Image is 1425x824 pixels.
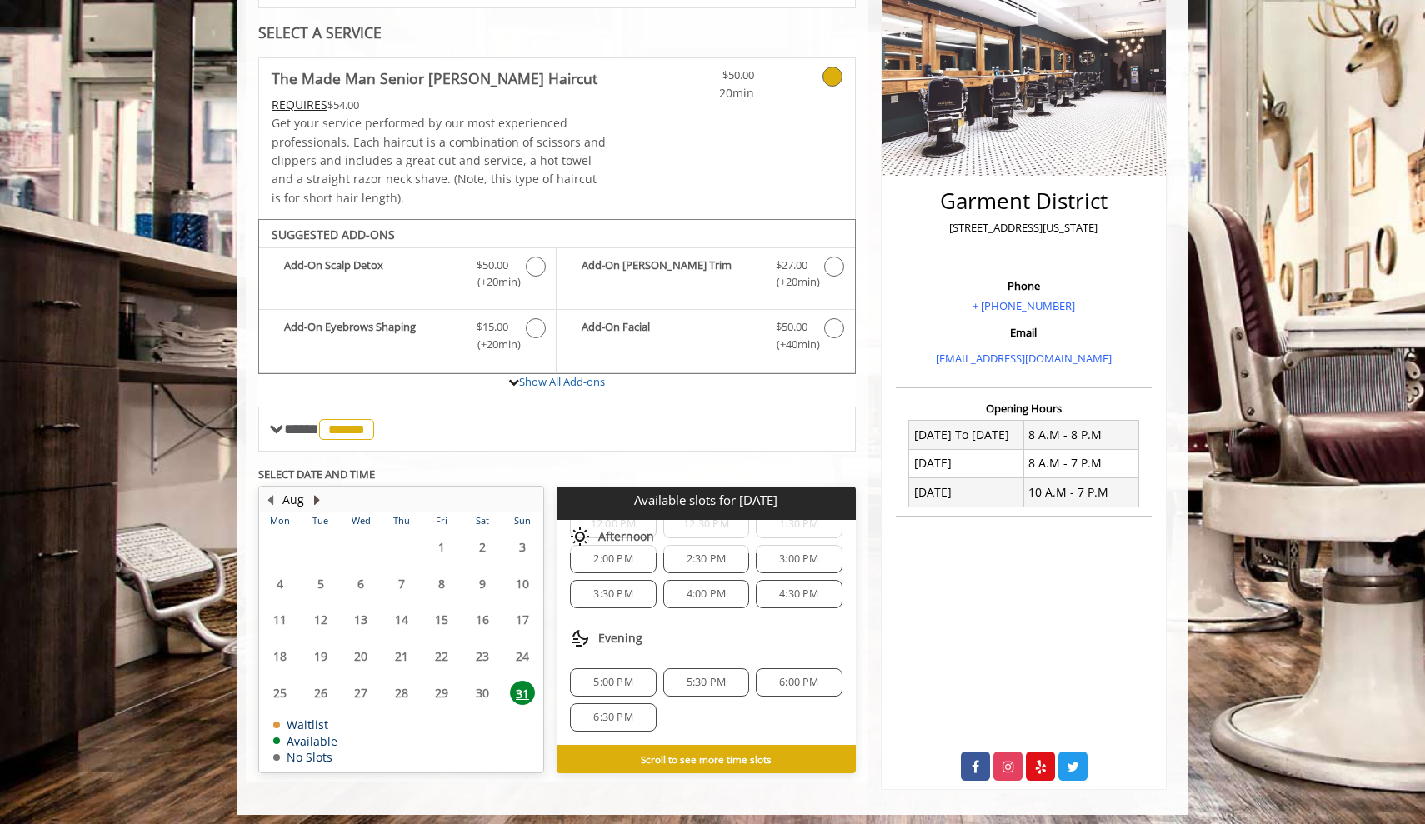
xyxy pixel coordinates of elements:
[563,493,848,507] p: Available slots for [DATE]
[663,668,749,697] div: 5:30 PM
[909,449,1024,477] td: [DATE]
[570,580,656,608] div: 3:30 PM
[896,402,1152,414] h3: Opening Hours
[663,580,749,608] div: 4:00 PM
[273,751,337,763] td: No Slots
[756,580,842,608] div: 4:30 PM
[258,467,375,482] b: SELECT DATE AND TIME
[598,632,642,645] span: Evening
[936,351,1112,366] a: [EMAIL_ADDRESS][DOMAIN_NAME]
[272,227,395,242] b: SUGGESTED ADD-ONS
[519,374,605,389] a: Show All Add-ons
[593,552,632,566] span: 2:00 PM
[756,668,842,697] div: 6:00 PM
[310,491,323,509] button: Next Month
[570,527,590,547] img: afternoon slots
[502,674,543,711] td: Select day31
[300,512,340,529] th: Tue
[909,421,1024,449] td: [DATE] To [DATE]
[341,512,381,529] th: Wed
[641,752,772,766] b: Scroll to see more time slots
[282,491,304,509] button: Aug
[462,512,502,529] th: Sat
[1023,449,1138,477] td: 8 A.M - 7 P.M
[900,327,1147,338] h3: Email
[598,530,654,543] span: Afternoon
[900,219,1147,237] p: [STREET_ADDRESS][US_STATE]
[779,552,818,566] span: 3:00 PM
[593,587,632,601] span: 3:30 PM
[687,552,726,566] span: 2:30 PM
[260,512,300,529] th: Mon
[1023,478,1138,507] td: 10 A.M - 7 P.M
[779,587,818,601] span: 4:30 PM
[570,703,656,732] div: 6:30 PM
[1023,421,1138,449] td: 8 A.M - 8 P.M
[593,676,632,689] span: 5:00 PM
[779,676,818,689] span: 6:00 PM
[570,668,656,697] div: 5:00 PM
[900,280,1147,292] h3: Phone
[422,512,462,529] th: Fri
[502,512,543,529] th: Sun
[663,545,749,573] div: 2:30 PM
[756,545,842,573] div: 3:00 PM
[972,298,1075,313] a: + [PHONE_NUMBER]
[687,587,726,601] span: 4:00 PM
[258,219,856,374] div: The Made Man Senior Barber Haircut Add-onS
[381,512,421,529] th: Thu
[570,628,590,648] img: evening slots
[570,545,656,573] div: 2:00 PM
[909,478,1024,507] td: [DATE]
[900,189,1147,213] h2: Garment District
[258,25,856,41] div: SELECT A SERVICE
[593,711,632,724] span: 6:30 PM
[263,491,277,509] button: Previous Month
[273,735,337,747] td: Available
[687,676,726,689] span: 5:30 PM
[273,718,337,731] td: Waitlist
[510,681,535,705] span: 31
